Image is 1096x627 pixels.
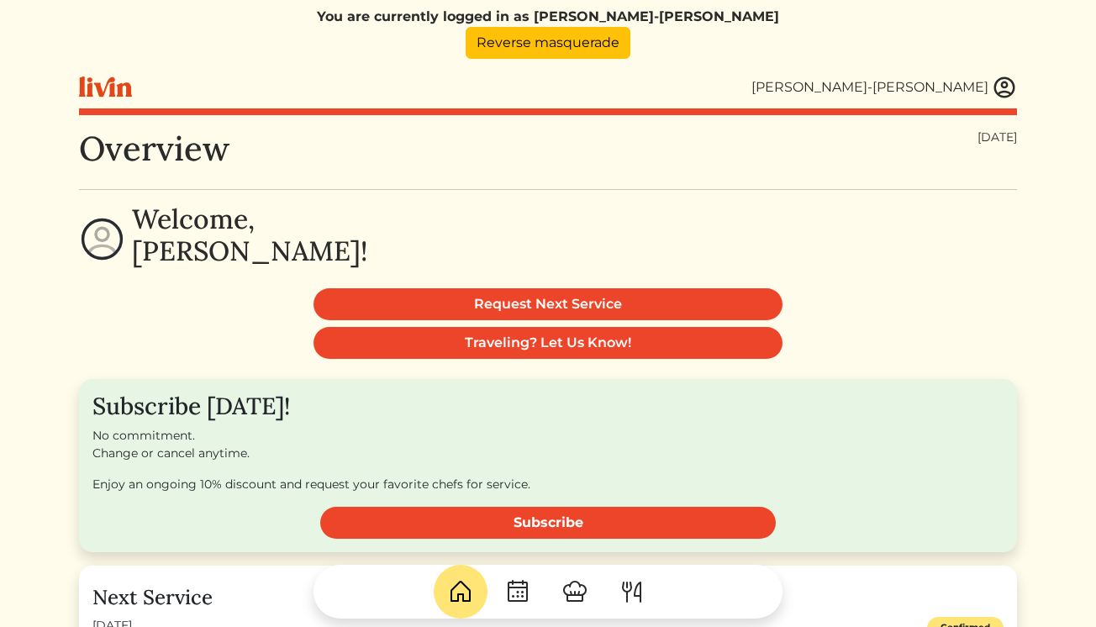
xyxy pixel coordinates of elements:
[132,203,367,268] h2: Welcome, [PERSON_NAME]!
[447,578,474,605] img: House-9bf13187bcbb5817f509fe5e7408150f90897510c4275e13d0d5fca38e0b5951.svg
[314,288,782,320] a: Request Next Service
[92,476,1004,493] p: Enjoy an ongoing 10% discount and request your favorite chefs for service.
[504,578,531,605] img: CalendarDots-5bcf9d9080389f2a281d69619e1c85352834be518fbc73d9501aef674afc0d57.svg
[561,578,588,605] img: ChefHat-a374fb509e4f37eb0702ca99f5f64f3b6956810f32a249b33092029f8484b388.svg
[92,393,1004,421] h3: Subscribe [DATE]!
[320,507,776,539] a: Subscribe
[79,216,125,262] img: profile-circle-6dcd711754eaac681cb4e5fa6e5947ecf152da99a3a386d1f417117c42b37ef2.svg
[992,75,1017,100] img: user_account-e6e16d2ec92f44fc35f99ef0dc9cddf60790bfa021a6ecb1c896eb5d2907b31c.svg
[977,129,1017,146] div: [DATE]
[79,129,229,169] h1: Overview
[92,427,1004,462] p: No commitment. Change or cancel anytime.
[466,27,630,59] a: Reverse masquerade
[751,77,988,97] div: [PERSON_NAME]-[PERSON_NAME]
[619,578,645,605] img: ForkKnife-55491504ffdb50bab0c1e09e7649658475375261d09fd45db06cec23bce548bf.svg
[314,327,782,359] a: Traveling? Let Us Know!
[79,76,132,97] img: livin-logo-a0d97d1a881af30f6274990eb6222085a2533c92bbd1e4f22c21b4f0d0e3210c.svg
